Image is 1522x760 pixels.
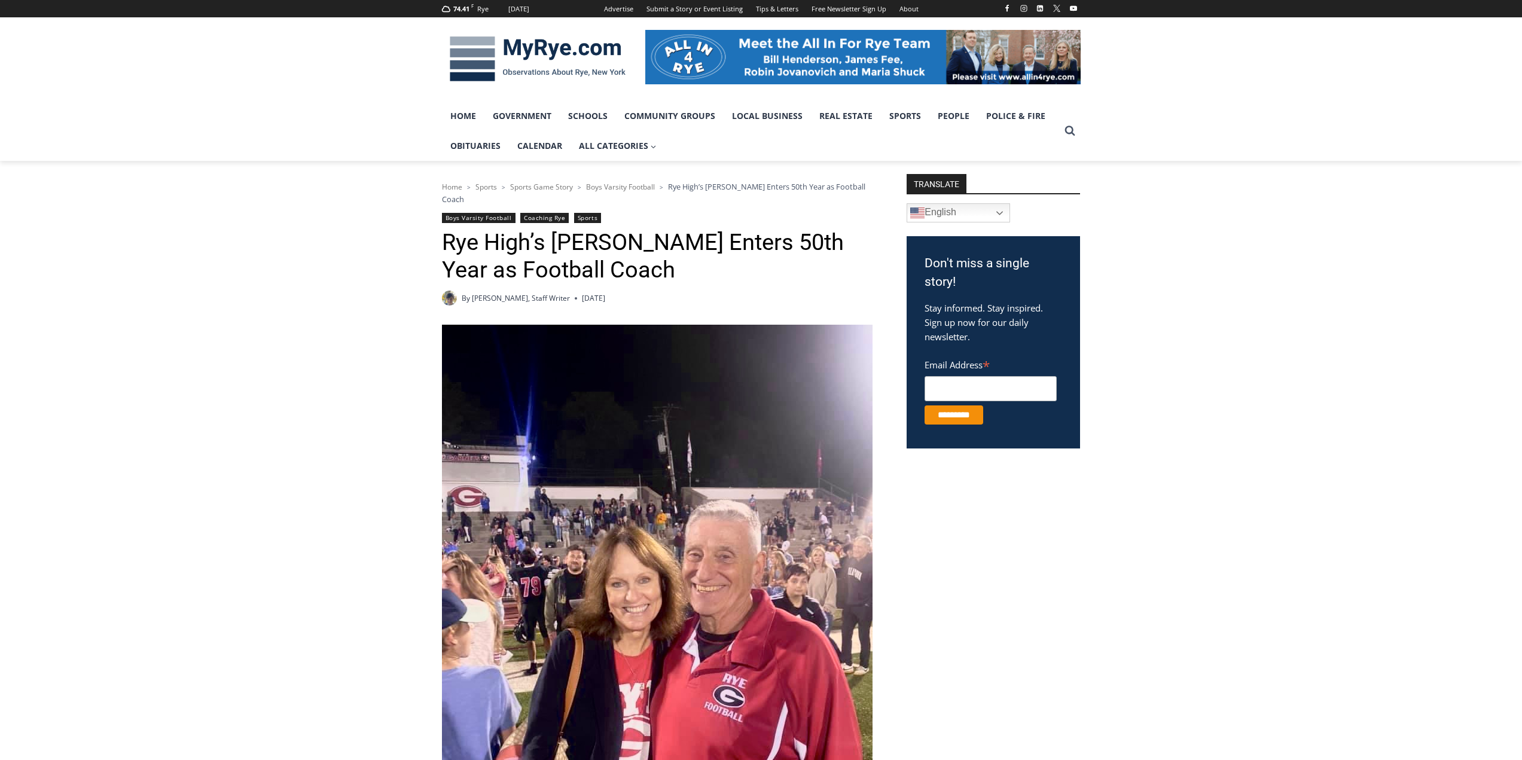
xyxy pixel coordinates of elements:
span: All Categories [579,139,657,152]
a: Facebook [1000,1,1014,16]
nav: Breadcrumbs [442,181,876,205]
a: Schools [560,101,616,131]
a: [PERSON_NAME], Staff Writer [472,293,570,303]
a: YouTube [1066,1,1081,16]
a: Community Groups [616,101,724,131]
a: Author image [442,291,457,306]
a: Sports [574,213,601,223]
span: 74.41 [453,4,469,13]
nav: Primary Navigation [442,101,1059,161]
a: X [1050,1,1064,16]
div: Rye [477,4,489,14]
p: Stay informed. Stay inspired. Sign up now for our daily newsletter. [925,301,1062,344]
a: Government [484,101,560,131]
a: Home [442,182,462,192]
img: (PHOTO: MyRye.com 2024 Head Intern, Editor and now Staff Writer Charlie Morris. Contributed.)Char... [442,291,457,306]
a: People [929,101,978,131]
a: Sports [881,101,929,131]
h1: Rye High’s [PERSON_NAME] Enters 50th Year as Football Coach [442,229,876,283]
label: Email Address [925,353,1057,374]
a: Sports Game Story [510,182,573,192]
button: View Search Form [1059,120,1081,142]
a: English [907,203,1010,222]
span: > [502,183,505,191]
a: Police & Fire [978,101,1054,131]
a: Home [442,101,484,131]
img: en [910,206,925,220]
a: Linkedin [1033,1,1047,16]
span: F [471,2,474,9]
span: > [578,183,581,191]
div: [DATE] [508,4,529,14]
time: [DATE] [582,292,605,304]
a: Coaching Rye [520,213,569,223]
span: > [467,183,471,191]
a: Obituaries [442,131,509,161]
a: Real Estate [811,101,881,131]
a: All Categories [571,131,665,161]
a: Boys Varsity Football [586,182,655,192]
img: MyRye.com [442,28,633,90]
a: Sports [475,182,497,192]
a: Calendar [509,131,571,161]
strong: TRANSLATE [907,174,966,193]
a: Boys Varsity Football [442,213,516,223]
span: By [462,292,470,304]
a: Local Business [724,101,811,131]
h3: Don't miss a single story! [925,254,1062,292]
span: > [660,183,663,191]
a: Instagram [1017,1,1031,16]
span: Rye High’s [PERSON_NAME] Enters 50th Year as Football Coach [442,181,865,204]
img: All in for Rye [645,30,1081,84]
